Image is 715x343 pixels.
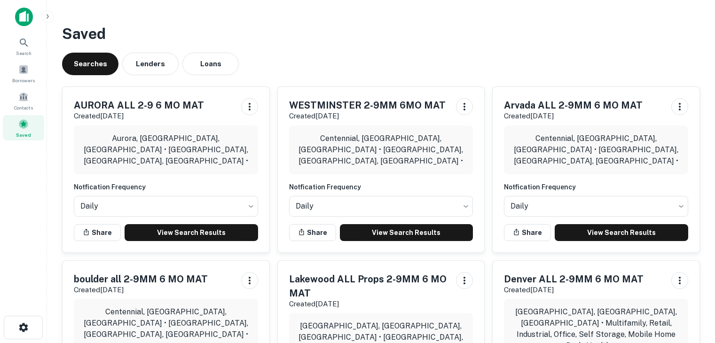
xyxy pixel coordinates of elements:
[297,133,466,167] p: Centennial, [GEOGRAPHIC_DATA], [GEOGRAPHIC_DATA] • [GEOGRAPHIC_DATA], [GEOGRAPHIC_DATA], [GEOGRAP...
[289,272,449,300] h5: Lakewood ALL Props 2-9MM 6 MO MAT
[74,224,121,241] button: Share
[504,284,644,296] p: Created [DATE]
[62,53,118,75] button: Searches
[15,8,33,26] img: capitalize-icon.png
[74,272,208,286] h5: boulder all 2-9MM 6 MO MAT
[504,98,643,112] h5: Arvada ALL 2-9MM 6 MO MAT
[504,110,643,122] p: Created [DATE]
[125,224,258,241] a: View Search Results
[340,224,473,241] a: View Search Results
[511,133,681,167] p: Centennial, [GEOGRAPHIC_DATA], [GEOGRAPHIC_DATA] • [GEOGRAPHIC_DATA], [GEOGRAPHIC_DATA], [GEOGRAP...
[74,284,208,296] p: Created [DATE]
[555,224,688,241] a: View Search Results
[289,110,446,122] p: Created [DATE]
[289,298,449,310] p: Created [DATE]
[504,182,688,192] h6: Notfication Frequency
[289,98,446,112] h5: WESTMINSTER 2-9MM 6MO MAT
[122,53,179,75] button: Lenders
[16,49,31,57] span: Search
[289,224,336,241] button: Share
[74,110,204,122] p: Created [DATE]
[14,104,33,111] span: Contacts
[74,193,258,219] div: Without label
[504,224,551,241] button: Share
[74,182,258,192] h6: Notfication Frequency
[3,115,44,140] a: Saved
[3,61,44,86] a: Borrowers
[74,98,204,112] h5: AURORA ALL 2-9 6 MO MAT
[12,77,35,84] span: Borrowers
[62,23,700,45] h3: Saved
[81,306,251,340] p: Centennial, [GEOGRAPHIC_DATA], [GEOGRAPHIC_DATA] • [GEOGRAPHIC_DATA], [GEOGRAPHIC_DATA], [GEOGRAP...
[289,182,473,192] h6: Notfication Frequency
[16,131,31,139] span: Saved
[3,33,44,59] a: Search
[3,88,44,113] a: Contacts
[289,193,473,219] div: Without label
[504,193,688,219] div: Without label
[504,272,644,286] h5: Denver ALL 2-9MM 6 MO MAT
[81,133,251,167] p: Aurora, [GEOGRAPHIC_DATA], [GEOGRAPHIC_DATA] • [GEOGRAPHIC_DATA], [GEOGRAPHIC_DATA], [GEOGRAPHIC_...
[182,53,239,75] button: Loans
